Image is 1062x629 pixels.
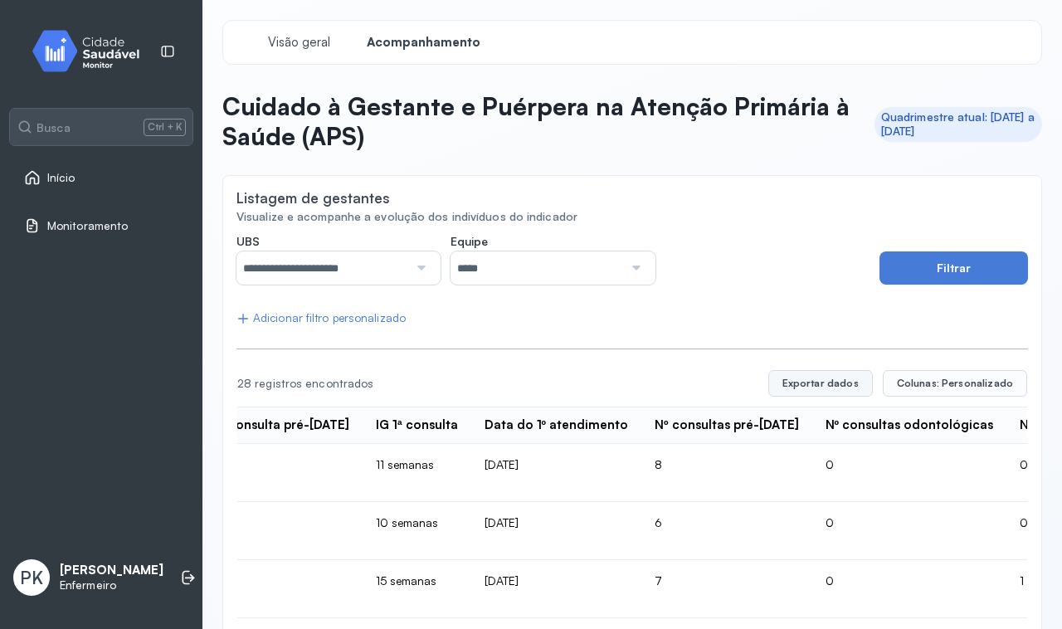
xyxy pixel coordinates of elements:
[883,370,1027,397] button: Colunas: Personalizado
[60,578,163,592] p: Enfermeiro
[24,169,178,186] a: Início
[47,171,76,185] span: Início
[879,251,1028,285] button: Filtrar
[60,563,163,578] p: [PERSON_NAME]
[655,417,798,433] div: Nº consultas pré-[DATE]
[363,560,471,618] td: 15 semanas
[20,567,43,588] span: PK
[268,35,330,51] span: Visão geral
[204,417,349,433] div: Últ. consulta pré-[DATE]
[191,560,363,618] td: [DATE]
[367,35,480,51] span: Acompanhamento
[376,417,458,433] div: IG 1ª consulta
[471,560,641,618] td: [DATE]
[471,444,641,502] td: [DATE]
[24,217,178,234] a: Monitoramento
[812,444,1006,502] td: 0
[812,560,1006,618] td: 0
[485,417,628,433] div: Data do 1º atendimento
[236,311,406,325] div: Adicionar filtro personalizado
[37,120,71,135] span: Busca
[641,502,811,560] td: 6
[237,377,755,391] div: 28 registros encontrados
[768,370,873,397] button: Exportar dados
[881,110,1035,139] div: Quadrimestre atual: [DATE] a [DATE]
[641,560,811,618] td: 7
[826,417,993,433] div: Nº consultas odontológicas
[812,502,1006,560] td: 0
[191,502,363,560] td: [DATE]
[363,444,471,502] td: 11 semanas
[236,189,390,207] div: Listagem de gestantes
[641,444,811,502] td: 8
[236,210,1028,224] div: Visualize e acompanhe a evolução dos indivíduos do indicador
[191,444,363,502] td: [DATE]
[897,377,1013,390] span: Colunas: Personalizado
[471,502,641,560] td: [DATE]
[47,219,128,233] span: Monitoramento
[363,502,471,560] td: 10 semanas
[222,91,861,152] p: Cuidado à Gestante e Puérpera na Atenção Primária à Saúde (APS)
[144,119,186,135] span: Ctrl + K
[17,27,167,76] img: monitor.svg
[236,234,260,249] span: UBS
[451,234,488,249] span: Equipe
